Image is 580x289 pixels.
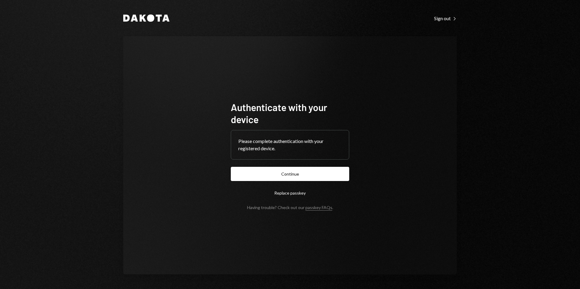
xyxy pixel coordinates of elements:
[231,101,349,125] h1: Authenticate with your device
[238,138,342,152] div: Please complete authentication with your registered device.
[231,167,349,181] button: Continue
[434,15,457,21] a: Sign out
[305,205,332,211] a: passkey FAQs
[247,205,333,210] div: Having trouble? Check out our .
[231,186,349,200] button: Replace passkey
